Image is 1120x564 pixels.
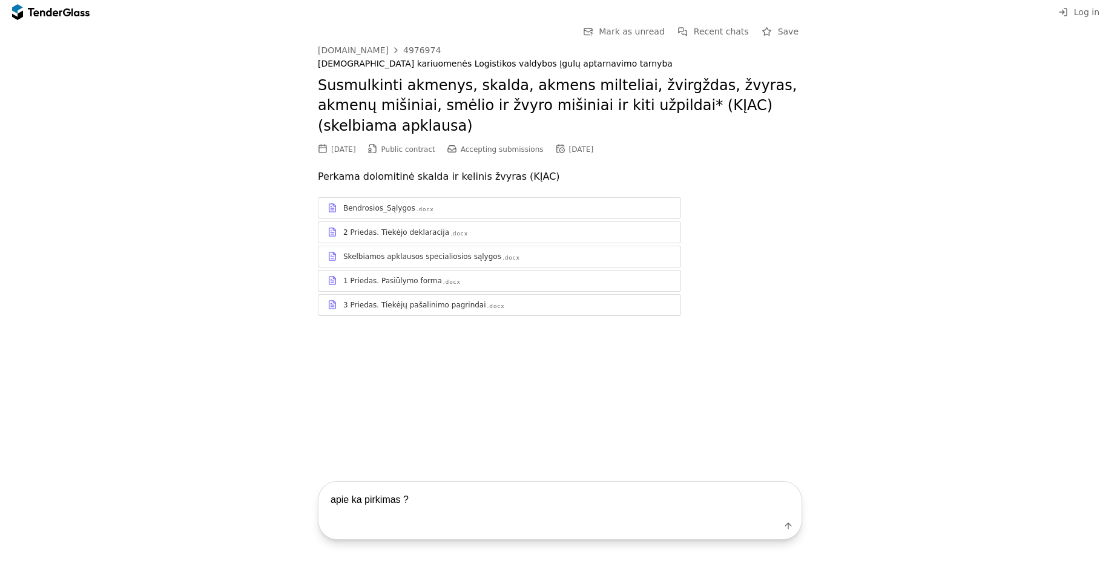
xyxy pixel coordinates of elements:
div: [DEMOGRAPHIC_DATA] kariuomenės Logistikos valdybos Įgulų aptarnavimo tarnyba [318,59,802,69]
button: Log in [1055,5,1103,20]
h2: Susmulkinti akmenys, skalda, akmens milteliai, žvirgždas, žvyras, akmenų mišiniai, smėlio ir žvyr... [318,76,802,137]
div: 2 Priedas. Tiekėjo deklaracija [343,228,449,237]
div: .docx [487,303,505,310]
div: .docx [443,278,461,286]
span: Recent chats [694,27,749,36]
a: 1 Priedas. Pasiūlymo forma.docx [318,270,681,292]
div: [DOMAIN_NAME] [318,46,389,54]
span: Log in [1074,7,1099,17]
textarea: apie ka pirkimas ? [318,482,802,517]
span: Accepting submissions [461,145,544,154]
div: [DATE] [569,145,594,154]
button: Save [759,24,802,39]
a: Bendrosios_Sąlygos.docx [318,197,681,219]
button: Recent chats [674,24,753,39]
a: 3 Priedas. Tiekėjų pašalinimo pagrindai.docx [318,294,681,316]
span: Save [778,27,799,36]
a: 2 Priedas. Tiekėjo deklaracija.docx [318,221,681,243]
div: .docx [502,254,520,262]
div: 3 Priedas. Tiekėjų pašalinimo pagrindai [343,300,486,310]
div: .docx [417,206,434,214]
a: [DOMAIN_NAME]4976974 [318,45,441,55]
div: Skelbiamos apklausos specialiosios sąlygos [343,252,501,261]
div: 1 Priedas. Pasiūlymo forma [343,276,442,286]
a: Skelbiamos apklausos specialiosios sąlygos.docx [318,246,681,267]
div: .docx [450,230,468,238]
button: Mark as unread [579,24,668,39]
div: [DATE] [331,145,356,154]
span: Public contract [381,145,435,154]
p: Perkama dolomitinė skalda ir kelinis žvyras (KĮAC) [318,168,802,185]
span: Mark as unread [599,27,665,36]
div: 4976974 [403,46,441,54]
div: Bendrosios_Sąlygos [343,203,415,213]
